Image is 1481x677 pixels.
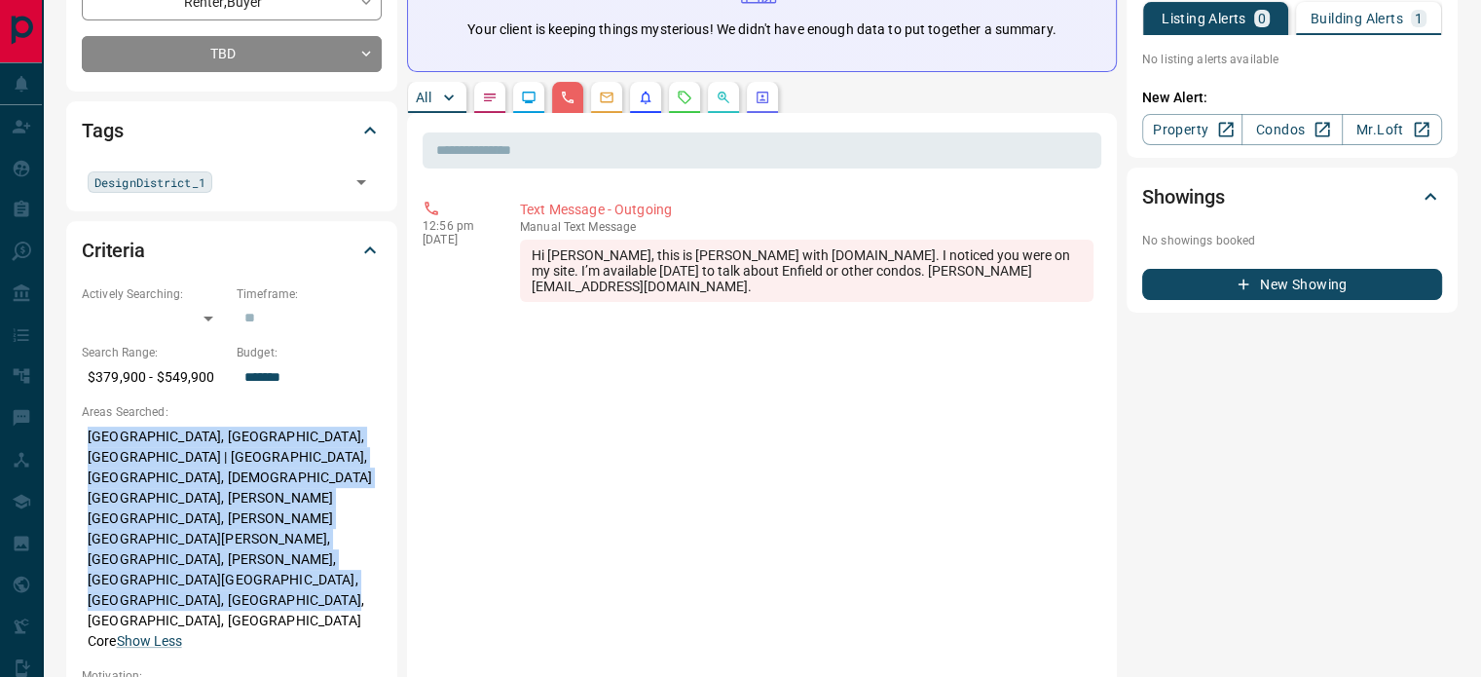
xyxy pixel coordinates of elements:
div: Criteria [82,227,382,274]
p: Text Message [520,220,1093,234]
span: manual [520,220,561,234]
button: New Showing [1142,269,1442,300]
p: Building Alerts [1311,12,1403,25]
p: No showings booked [1142,232,1442,249]
p: Text Message - Outgoing [520,200,1093,220]
p: Your client is keeping things mysterious! We didn't have enough data to put together a summary. [467,19,1055,40]
svg: Calls [560,90,575,105]
span: DesignDistrict_1 [94,172,205,192]
p: Areas Searched: [82,403,382,421]
a: Condos [1241,114,1342,145]
p: 1 [1415,12,1423,25]
svg: Listing Alerts [638,90,653,105]
p: 12:56 pm [423,219,491,233]
svg: Opportunities [716,90,731,105]
svg: Notes [482,90,498,105]
p: Listing Alerts [1162,12,1246,25]
p: All [416,91,431,104]
button: Open [348,169,375,196]
p: [GEOGRAPHIC_DATA], [GEOGRAPHIC_DATA], [GEOGRAPHIC_DATA] | [GEOGRAPHIC_DATA], [GEOGRAPHIC_DATA], [... [82,421,382,658]
h2: Showings [1142,181,1225,212]
p: Actively Searching: [82,285,227,303]
h2: Tags [82,115,123,146]
p: 0 [1258,12,1266,25]
p: Timeframe: [237,285,382,303]
p: Search Range: [82,344,227,361]
div: Showings [1142,173,1442,220]
svg: Agent Actions [755,90,770,105]
a: Mr.Loft [1342,114,1442,145]
svg: Lead Browsing Activity [521,90,537,105]
svg: Requests [677,90,692,105]
p: New Alert: [1142,88,1442,108]
div: Tags [82,107,382,154]
svg: Emails [599,90,614,105]
h2: Criteria [82,235,145,266]
div: Hi [PERSON_NAME], this is [PERSON_NAME] with [DOMAIN_NAME]. I noticed you were on my site. I’m av... [520,240,1093,302]
button: Show Less [117,631,182,652]
p: Budget: [237,344,382,361]
div: TBD [82,36,382,72]
p: $379,900 - $549,900 [82,361,227,394]
p: [DATE] [423,233,491,246]
p: No listing alerts available [1142,51,1442,68]
a: Property [1142,114,1242,145]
